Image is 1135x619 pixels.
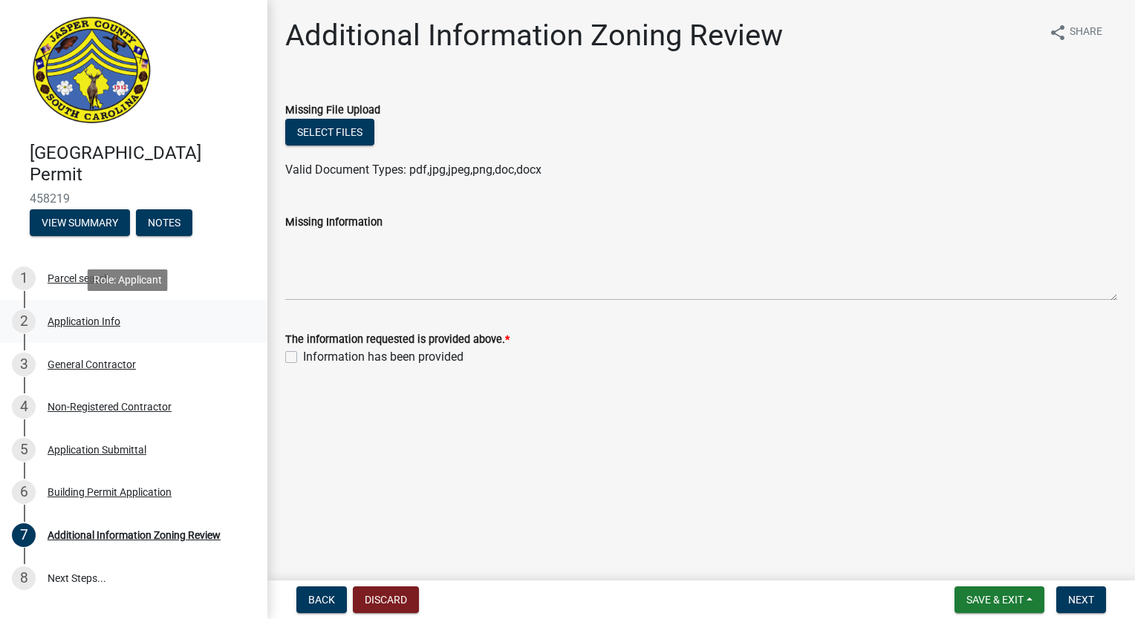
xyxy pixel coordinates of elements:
i: share [1049,24,1067,42]
wm-modal-confirm: Summary [30,217,130,229]
button: Discard [353,586,419,613]
label: Information has been provided [303,348,464,366]
div: 2 [12,309,36,333]
div: Parcel search [48,273,110,284]
span: Save & Exit [966,594,1024,606]
button: Save & Exit [954,586,1044,613]
div: 3 [12,353,36,376]
div: 8 [12,566,36,590]
div: 6 [12,480,36,504]
div: Non-Registered Contractor [48,402,172,412]
label: Missing Information [285,217,383,228]
button: Next [1056,586,1106,613]
button: shareShare [1037,18,1114,47]
div: 5 [12,438,36,462]
div: Role: Applicant [88,269,168,291]
div: Application Info [48,316,120,327]
span: 458219 [30,191,238,206]
label: The information requested is provided above. [285,335,510,345]
button: View Summary [30,209,130,236]
h1: Additional Information Zoning Review [285,18,783,53]
span: Next [1068,594,1094,606]
div: 1 [12,266,36,290]
img: Jasper County, South Carolina [30,16,154,127]
div: Application Submittal [48,445,146,455]
button: Notes [136,209,192,236]
div: 7 [12,523,36,547]
span: Back [308,594,335,606]
div: General Contractor [48,359,136,370]
label: Missing File Upload [285,105,380,116]
div: Building Permit Application [48,487,172,497]
wm-modal-confirm: Notes [136,217,192,229]
button: Back [296,586,347,613]
div: Additional Information Zoning Review [48,530,221,540]
div: 4 [12,395,36,419]
span: Share [1070,24,1102,42]
h4: [GEOGRAPHIC_DATA] Permit [30,143,256,186]
button: Select files [285,119,374,145]
span: Valid Document Types: pdf,jpg,jpeg,png,doc,docx [285,163,542,177]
